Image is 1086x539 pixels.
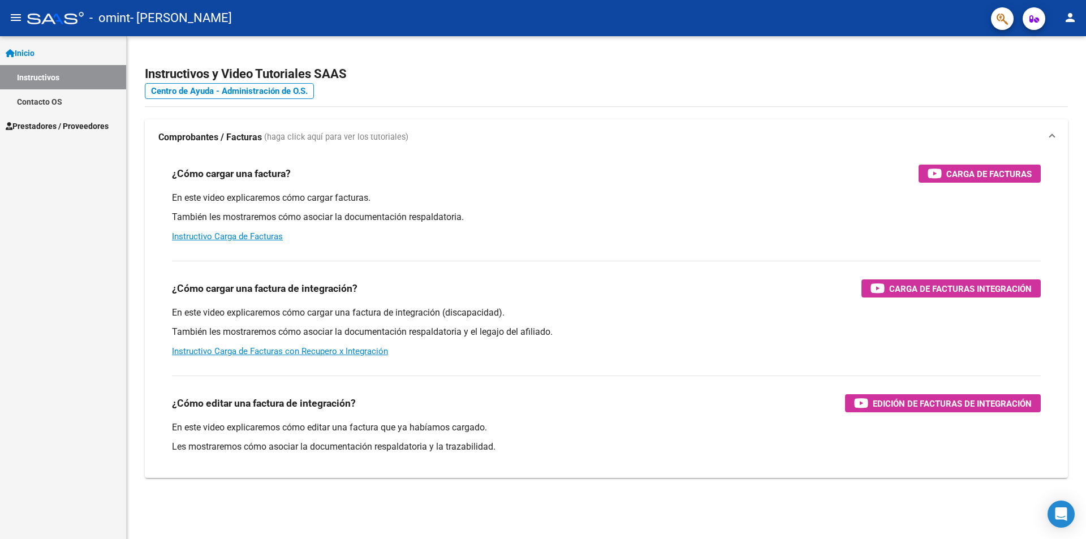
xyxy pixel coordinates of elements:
button: Edición de Facturas de integración [845,394,1041,412]
span: Carga de Facturas [946,167,1032,181]
span: Edición de Facturas de integración [873,396,1032,411]
p: Les mostraremos cómo asociar la documentación respaldatoria y la trazabilidad. [172,441,1041,453]
div: Open Intercom Messenger [1048,501,1075,528]
mat-icon: person [1063,11,1077,24]
mat-expansion-panel-header: Comprobantes / Facturas (haga click aquí para ver los tutoriales) [145,119,1068,156]
p: En este video explicaremos cómo cargar una factura de integración (discapacidad). [172,307,1041,319]
a: Instructivo Carga de Facturas [172,231,283,242]
strong: Comprobantes / Facturas [158,131,262,144]
p: También les mostraremos cómo asociar la documentación respaldatoria y el legajo del afiliado. [172,326,1041,338]
span: (haga click aquí para ver los tutoriales) [264,131,408,144]
a: Centro de Ayuda - Administración de O.S. [145,83,314,99]
span: Prestadores / Proveedores [6,120,109,132]
span: Inicio [6,47,35,59]
h3: ¿Cómo cargar una factura? [172,166,291,182]
p: En este video explicaremos cómo editar una factura que ya habíamos cargado. [172,421,1041,434]
p: También les mostraremos cómo asociar la documentación respaldatoria. [172,211,1041,223]
a: Instructivo Carga de Facturas con Recupero x Integración [172,346,388,356]
h3: ¿Cómo cargar una factura de integración? [172,281,357,296]
button: Carga de Facturas [919,165,1041,183]
mat-icon: menu [9,11,23,24]
span: - omint [89,6,130,31]
div: Comprobantes / Facturas (haga click aquí para ver los tutoriales) [145,156,1068,478]
p: En este video explicaremos cómo cargar facturas. [172,192,1041,204]
span: - [PERSON_NAME] [130,6,232,31]
button: Carga de Facturas Integración [861,279,1041,297]
span: Carga de Facturas Integración [889,282,1032,296]
h2: Instructivos y Video Tutoriales SAAS [145,63,1068,85]
h3: ¿Cómo editar una factura de integración? [172,395,356,411]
